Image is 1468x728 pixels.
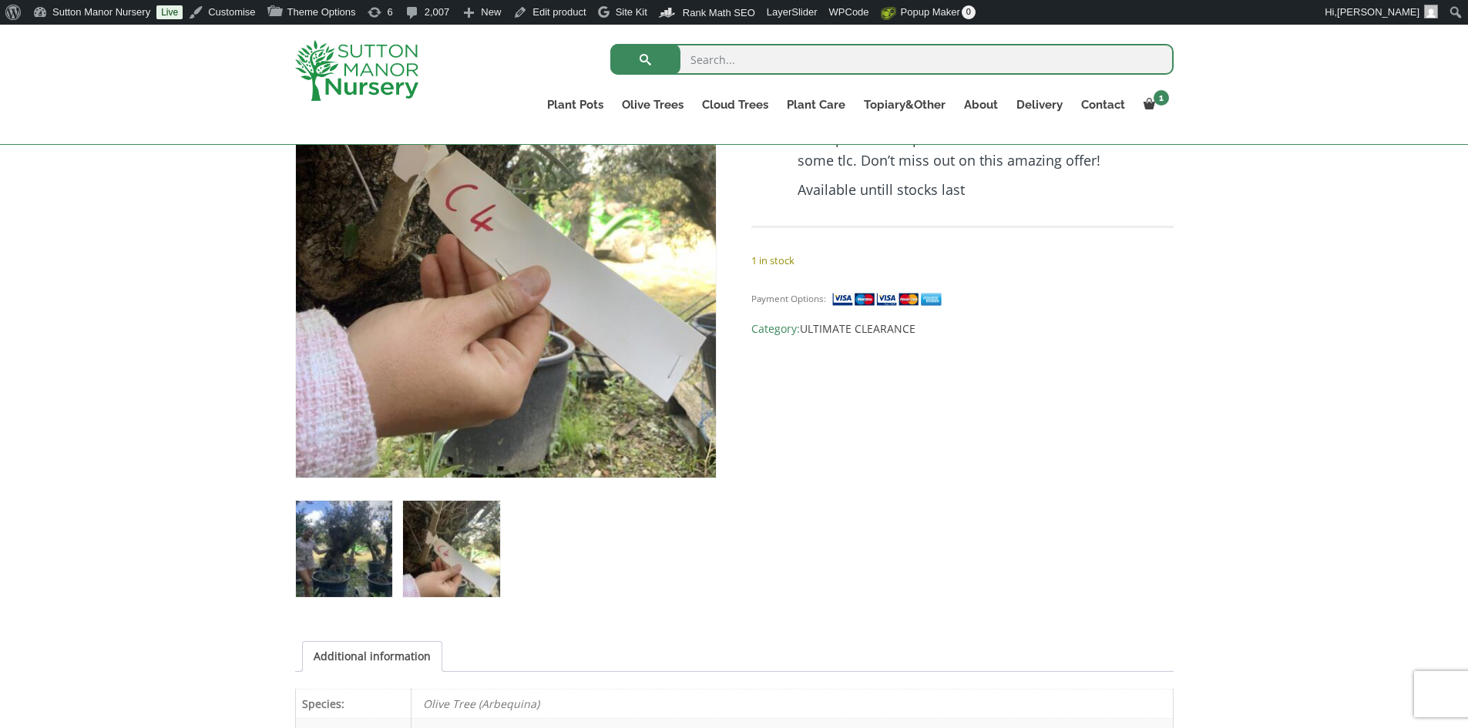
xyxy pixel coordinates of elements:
img: payment supported [831,291,947,307]
a: Olive Trees [613,94,693,116]
a: Plant Care [778,94,855,116]
span: 0 [962,5,976,19]
p: 1 in stock [751,251,1173,270]
a: Additional information [314,642,431,671]
a: Contact [1072,94,1134,116]
img: logo [295,40,418,101]
a: ULTIMATE CLEARANCE [800,321,915,336]
a: Topiary&Other [855,94,955,116]
a: 1 [1134,94,1174,116]
a: Live [156,5,183,19]
span: Rank Math SEO [683,7,755,18]
img: C4 Discounted Olive Tree - Image 2 [403,501,499,597]
img: C4 Discounted Olive Tree [296,501,392,597]
input: Search... [610,44,1174,75]
th: Species: [295,689,411,719]
a: Plant Pots [538,94,613,116]
a: Cloud Trees [693,94,778,116]
a: Delivery [1007,94,1072,116]
span: Category: [751,320,1173,338]
span: Site Kit [616,6,647,18]
span: 1 [1154,90,1169,106]
small: Payment Options: [751,293,826,304]
p: Available untill stocks last [798,179,1154,200]
p: Olive Tree (Arbequina) [423,689,1161,718]
a: About [955,94,1007,116]
span: [PERSON_NAME] [1337,6,1419,18]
